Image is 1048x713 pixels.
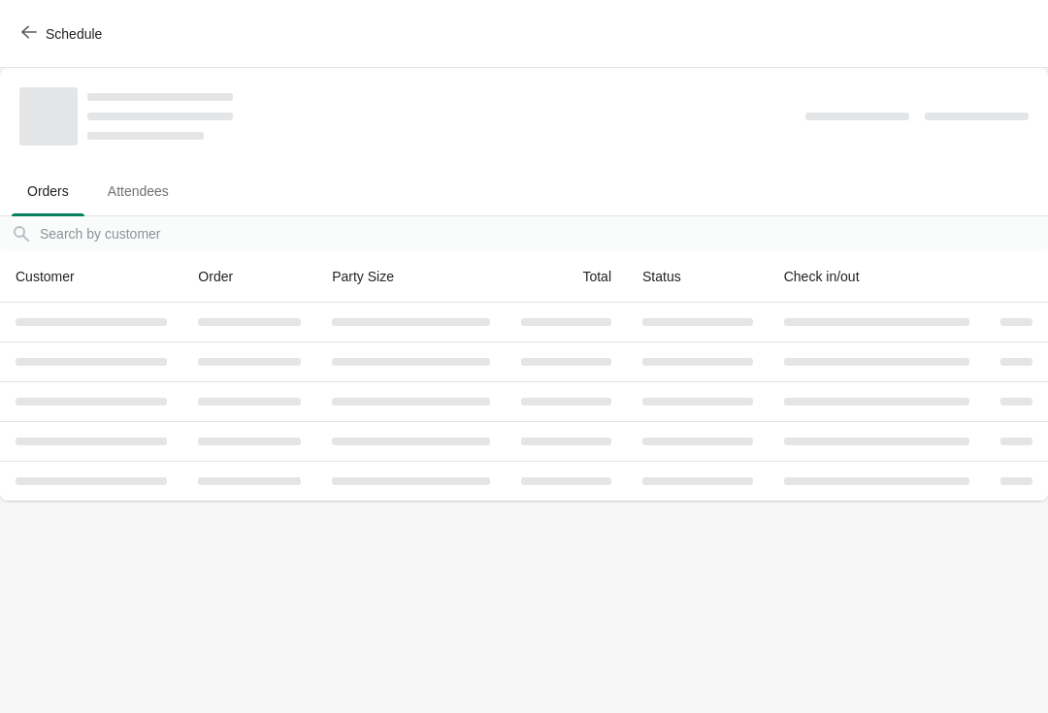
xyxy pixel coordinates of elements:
[627,251,769,303] th: Status
[92,174,184,209] span: Attendees
[10,16,117,51] button: Schedule
[46,26,102,42] span: Schedule
[769,251,985,303] th: Check in/out
[182,251,316,303] th: Order
[39,216,1048,251] input: Search by customer
[12,174,84,209] span: Orders
[316,251,506,303] th: Party Size
[506,251,627,303] th: Total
